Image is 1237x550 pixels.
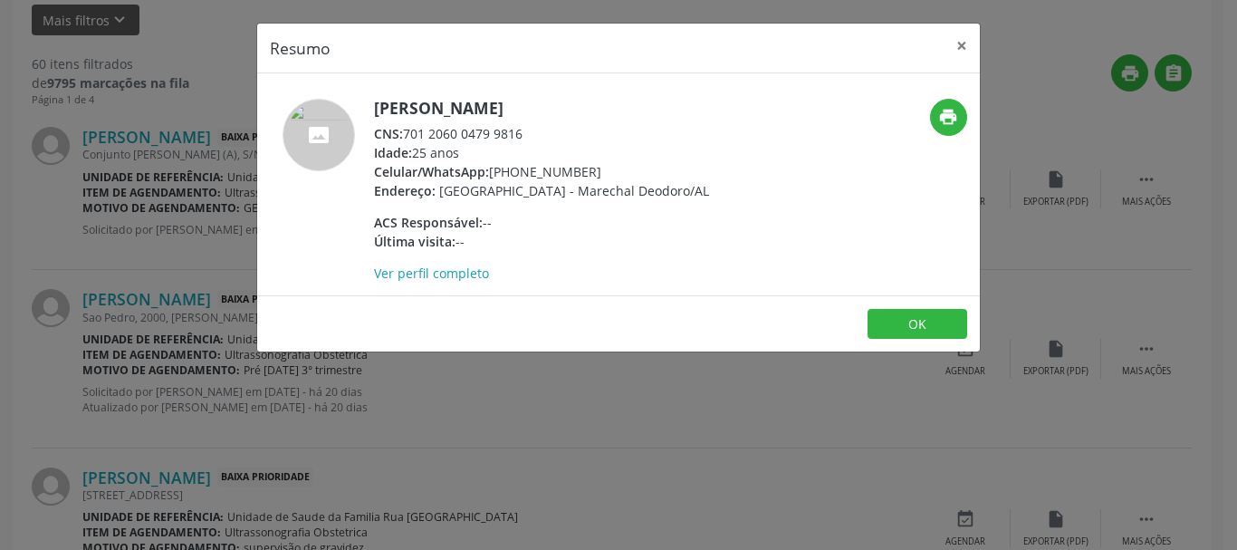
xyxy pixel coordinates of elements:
h5: Resumo [270,36,331,60]
span: ACS Responsável: [374,214,483,231]
div: [PHONE_NUMBER] [374,162,709,181]
div: 25 anos [374,143,709,162]
span: Endereço: [374,182,436,199]
a: Ver perfil completo [374,265,489,282]
div: 701 2060 0479 9816 [374,124,709,143]
i: print [938,107,958,127]
span: Idade: [374,144,412,161]
span: CNS: [374,125,403,142]
h5: [PERSON_NAME] [374,99,709,118]
span: Celular/WhatsApp: [374,163,489,180]
span: Última visita: [374,233,455,250]
button: OK [868,309,967,340]
button: print [930,99,967,136]
div: -- [374,213,709,232]
div: -- [374,232,709,251]
span: [GEOGRAPHIC_DATA] - Marechal Deodoro/AL [439,182,709,199]
img: accompaniment [283,99,355,171]
button: Close [944,24,980,68]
